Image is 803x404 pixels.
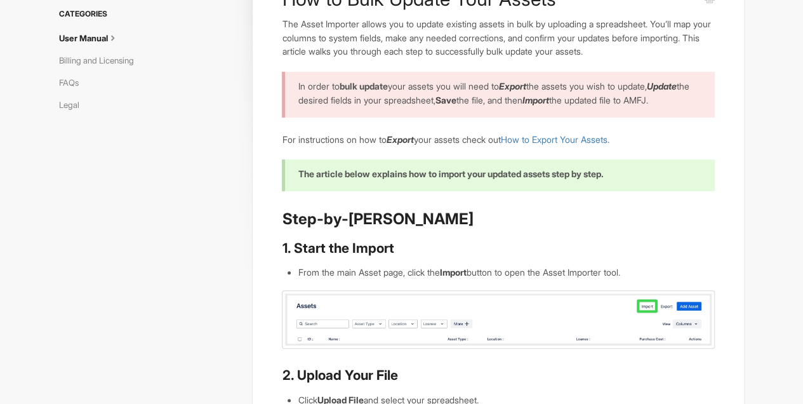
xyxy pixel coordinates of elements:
h3: 1. Start the Import [282,239,714,257]
h2: Step-by-[PERSON_NAME] [282,209,714,229]
a: How to Export Your Assets [500,134,607,145]
a: Billing and Licensing [59,50,143,71]
p: For instructions on how to your assets check out . [282,133,714,147]
strong: Save [435,95,456,105]
a: FAQs [59,72,88,93]
b: The article below explains how to import your updated assets step by step. [298,168,603,179]
p: The Asset Importer allows you to update existing assets in bulk by uploading a spreadsheet. You’l... [282,17,714,58]
li: From the main Asset page, click the button to open the Asset Importer tool. [298,266,714,279]
em: Import [522,95,548,105]
em: Export [386,134,413,145]
strong: Import [439,267,466,278]
em: Update [646,81,676,91]
em: Export [498,81,526,91]
p: In order to your assets you will need to the assets you wish to update, the desired fields in you... [298,79,698,107]
a: User Manual [59,28,129,48]
a: Legal [59,95,89,115]
img: file-QvZ9KPEGLA.jpg [282,290,714,349]
b: bulk update [339,81,387,91]
h3: Categories [59,3,217,25]
h3: 2. Upload Your File [282,367,714,384]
